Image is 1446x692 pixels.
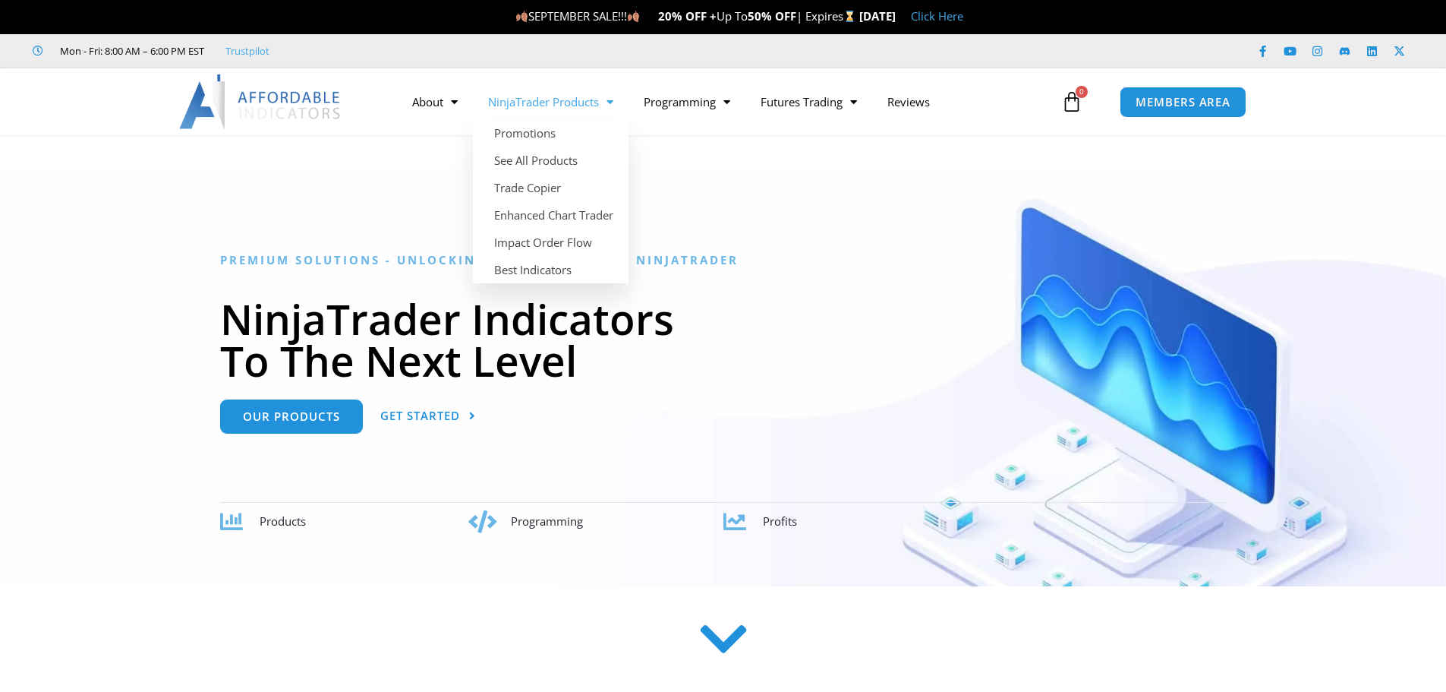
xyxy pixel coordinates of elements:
[220,253,1226,267] h6: Premium Solutions - Unlocking the Potential in NinjaTrader
[748,8,796,24] strong: 50% OFF
[397,84,473,119] a: About
[225,42,269,60] a: Trustpilot
[220,298,1226,381] h1: NinjaTrader Indicators To The Next Level
[911,8,963,24] a: Click Here
[473,174,628,201] a: Trade Copier
[220,400,363,434] a: Our Products
[260,513,306,529] span: Products
[516,11,528,22] img: 🍂
[628,84,745,119] a: Programming
[473,119,628,147] a: Promotions
[179,74,342,129] img: LogoAI | Affordable Indicators – NinjaTrader
[473,147,628,174] a: See All Products
[515,8,859,24] span: SEPTEMBER SALE!!! Up To | Expires
[763,513,797,529] span: Profits
[859,8,896,24] strong: [DATE]
[658,8,717,24] strong: 20% OFF +
[872,84,945,119] a: Reviews
[397,84,1057,119] nav: Menu
[56,42,204,60] span: Mon - Fri: 8:00 AM – 6:00 PM EST
[473,256,628,283] a: Best Indicators
[1076,86,1088,98] span: 0
[473,229,628,256] a: Impact Order Flow
[473,84,628,119] a: NinjaTrader Products
[1120,87,1246,118] a: MEMBERS AREA
[473,201,628,229] a: Enhanced Chart Trader
[844,11,855,22] img: ⌛
[745,84,872,119] a: Futures Trading
[511,513,583,529] span: Programming
[243,411,340,422] span: Our Products
[1038,80,1105,124] a: 0
[380,400,476,434] a: Get Started
[1136,96,1230,108] span: MEMBERS AREA
[380,410,460,422] span: Get Started
[628,11,639,22] img: 🍂
[473,119,628,283] ul: NinjaTrader Products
